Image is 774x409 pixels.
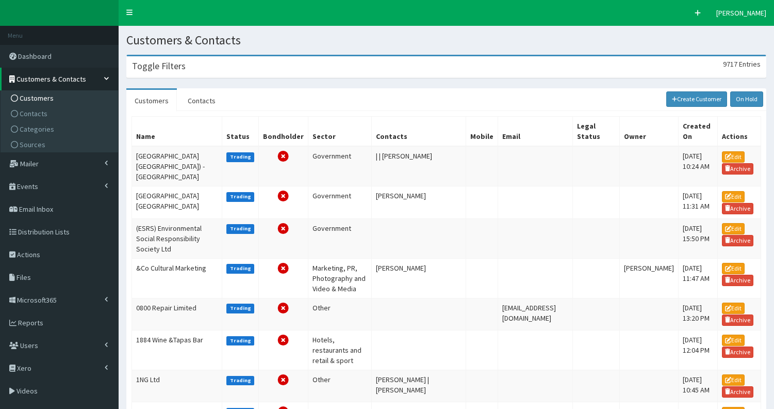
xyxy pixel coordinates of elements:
[308,258,371,298] td: Marketing, PR, Photography and Video & Media
[466,117,498,147] th: Mobile
[132,146,222,186] td: [GEOGRAPHIC_DATA] [GEOGRAPHIC_DATA]) - [GEOGRAPHIC_DATA]
[678,298,717,330] td: [DATE] 13:20 PM
[722,235,754,246] a: Archive
[132,117,222,147] th: Name
[372,146,466,186] td: | | [PERSON_NAME]
[308,146,371,186] td: Government
[132,298,222,330] td: 0800 Repair Limited
[722,263,745,274] a: Edit
[717,117,761,147] th: Actions
[308,370,371,402] td: Other
[258,117,308,147] th: Bondholder
[20,124,54,134] span: Categories
[226,224,254,233] label: Trading
[226,304,254,313] label: Trading
[739,59,761,69] span: Entries
[3,90,118,106] a: Customers
[498,298,573,330] td: [EMAIL_ADDRESS][DOMAIN_NAME]
[17,273,31,282] span: Files
[3,121,118,137] a: Categories
[372,370,466,402] td: [PERSON_NAME] | [PERSON_NAME]
[17,74,86,84] span: Customers & Contacts
[573,117,620,147] th: Legal Status
[19,204,53,214] span: Email Inbox
[308,330,371,370] td: Hotels, restaurants and retail & sport
[308,218,371,258] td: Government
[722,335,745,346] a: Edit
[308,298,371,330] td: Other
[20,159,39,168] span: Mailer
[17,182,38,191] span: Events
[722,374,745,386] a: Edit
[132,186,222,218] td: [GEOGRAPHIC_DATA] [GEOGRAPHIC_DATA]
[18,52,52,61] span: Dashboard
[722,347,754,358] a: Archive
[3,106,118,121] a: Contacts
[372,258,466,298] td: [PERSON_NAME]
[722,163,754,175] a: Archive
[132,258,222,298] td: &Co Cultural Marketing
[678,258,717,298] td: [DATE] 11:47 AM
[126,34,766,47] h1: Customers & Contacts
[132,218,222,258] td: (ESRS) Environmental Social Responsibility Society Ltd
[716,8,766,18] span: [PERSON_NAME]
[226,376,254,385] label: Trading
[17,250,40,259] span: Actions
[20,109,47,118] span: Contacts
[20,93,54,103] span: Customers
[308,186,371,218] td: Government
[226,336,254,345] label: Trading
[18,227,70,237] span: Distribution Lists
[678,186,717,218] td: [DATE] 11:31 AM
[722,314,754,326] a: Archive
[179,90,224,112] a: Contacts
[678,370,717,402] td: [DATE] 10:45 AM
[132,330,222,370] td: 1884 Wine &Tapas Bar
[678,330,717,370] td: [DATE] 12:04 PM
[722,203,754,214] a: Archive
[619,117,678,147] th: Owner
[222,117,259,147] th: Status
[722,223,745,234] a: Edit
[226,192,254,201] label: Trading
[372,186,466,218] td: [PERSON_NAME]
[20,140,45,149] span: Sources
[17,364,31,373] span: Xero
[372,117,466,147] th: Contacts
[17,386,38,396] span: Videos
[3,137,118,152] a: Sources
[132,370,222,402] td: 1NG Ltd
[17,295,57,305] span: Microsoft365
[226,152,254,162] label: Trading
[498,117,573,147] th: Email
[678,146,717,186] td: [DATE] 10:24 AM
[132,61,186,71] h3: Toggle Filters
[226,264,254,273] label: Trading
[722,275,754,286] a: Archive
[722,151,745,163] a: Edit
[678,117,717,147] th: Created On
[20,341,38,350] span: Users
[678,218,717,258] td: [DATE] 15:50 PM
[18,318,43,327] span: Reports
[666,91,728,107] a: Create Customer
[722,191,745,202] a: Edit
[722,303,745,314] a: Edit
[723,59,737,69] span: 9717
[730,91,763,107] a: On Hold
[126,90,177,112] a: Customers
[722,386,754,398] a: Archive
[619,258,678,298] td: [PERSON_NAME]
[308,117,371,147] th: Sector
